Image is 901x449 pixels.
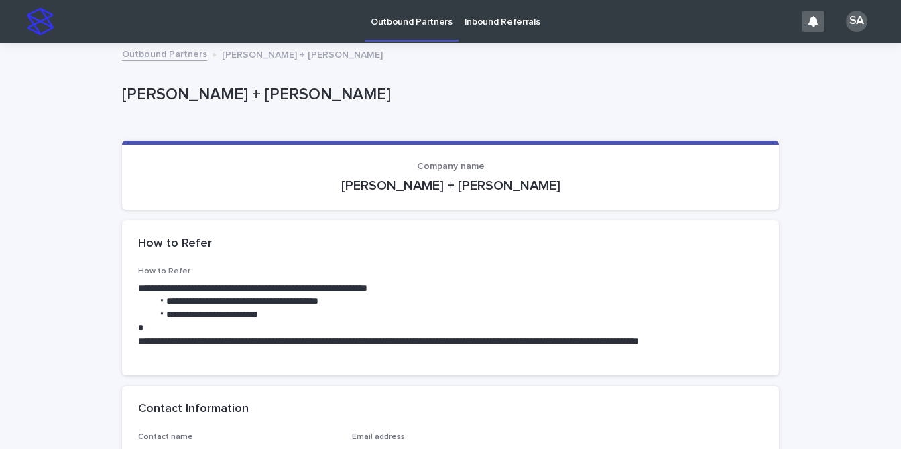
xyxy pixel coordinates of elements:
[138,402,249,417] h2: Contact Information
[352,433,405,441] span: Email address
[222,46,383,61] p: [PERSON_NAME] + [PERSON_NAME]
[122,85,774,105] p: [PERSON_NAME] + [PERSON_NAME]
[138,178,763,194] p: [PERSON_NAME] + [PERSON_NAME]
[417,162,485,171] span: Company name
[138,237,212,251] h2: How to Refer
[846,11,867,32] div: SA
[138,267,190,275] span: How to Refer
[122,46,207,61] a: Outbound Partners
[138,433,193,441] span: Contact name
[27,8,54,35] img: stacker-logo-s-only.png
